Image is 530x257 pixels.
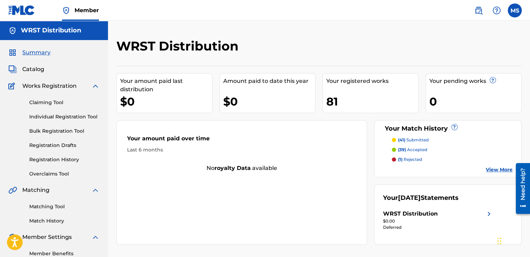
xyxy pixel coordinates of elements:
[91,82,100,90] img: expand
[29,217,100,225] a: Match History
[8,48,50,57] a: SummarySummary
[22,48,50,57] span: Summary
[398,156,422,163] p: rejected
[117,164,367,172] div: No available
[508,3,522,17] div: User Menu
[62,6,70,15] img: Top Rightsholder
[383,210,438,218] div: WRST Distribution
[127,134,356,146] div: Your amount paid over time
[29,170,100,178] a: Overclaims Tool
[398,137,405,142] span: (41)
[8,186,17,194] img: Matching
[497,231,501,251] div: Drag
[29,142,100,149] a: Registration Drafts
[127,146,356,154] div: Last 6 months
[392,137,513,143] a: (41) submitted
[474,6,483,15] img: search
[392,156,513,163] a: (1) rejected
[383,124,513,133] div: Your Match History
[8,26,17,35] img: Accounts
[22,233,72,241] span: Member Settings
[490,3,504,17] div: Help
[8,82,17,90] img: Works Registration
[398,147,406,152] span: (39)
[452,124,457,130] span: ?
[8,48,17,57] img: Summary
[116,38,242,54] h2: WRST Distribution
[383,193,459,203] div: Your Statements
[91,233,100,241] img: expand
[429,94,521,109] div: 0
[383,218,493,224] div: $0.00
[21,26,81,34] h5: WRST Distribution
[22,65,44,73] span: Catalog
[120,94,212,109] div: $0
[471,3,485,17] a: Public Search
[22,82,77,90] span: Works Registration
[91,186,100,194] img: expand
[8,233,17,241] img: Member Settings
[383,210,493,231] a: WRST Distributionright chevron icon$0.00Deferred
[398,157,403,162] span: (1)
[8,65,17,73] img: Catalog
[8,65,44,73] a: CatalogCatalog
[22,186,49,194] span: Matching
[429,77,521,85] div: Your pending works
[492,6,501,15] img: help
[215,165,251,171] strong: royalty data
[8,5,35,15] img: MLC Logo
[398,147,427,153] p: accepted
[223,94,315,109] div: $0
[486,166,513,173] a: View More
[326,77,418,85] div: Your registered works
[490,77,496,83] span: ?
[29,156,100,163] a: Registration History
[326,94,418,109] div: 81
[485,210,493,218] img: right chevron icon
[398,194,421,202] span: [DATE]
[29,127,100,135] a: Bulk Registration Tool
[223,77,315,85] div: Amount paid to date this year
[29,113,100,120] a: Individual Registration Tool
[398,137,429,143] p: submitted
[495,224,530,257] iframe: Chat Widget
[29,99,100,106] a: Claiming Tool
[510,161,530,217] iframe: Resource Center
[29,203,100,210] a: Matching Tool
[75,6,99,14] span: Member
[120,77,212,94] div: Your amount paid last distribution
[392,147,513,153] a: (39) accepted
[383,224,493,231] div: Deferred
